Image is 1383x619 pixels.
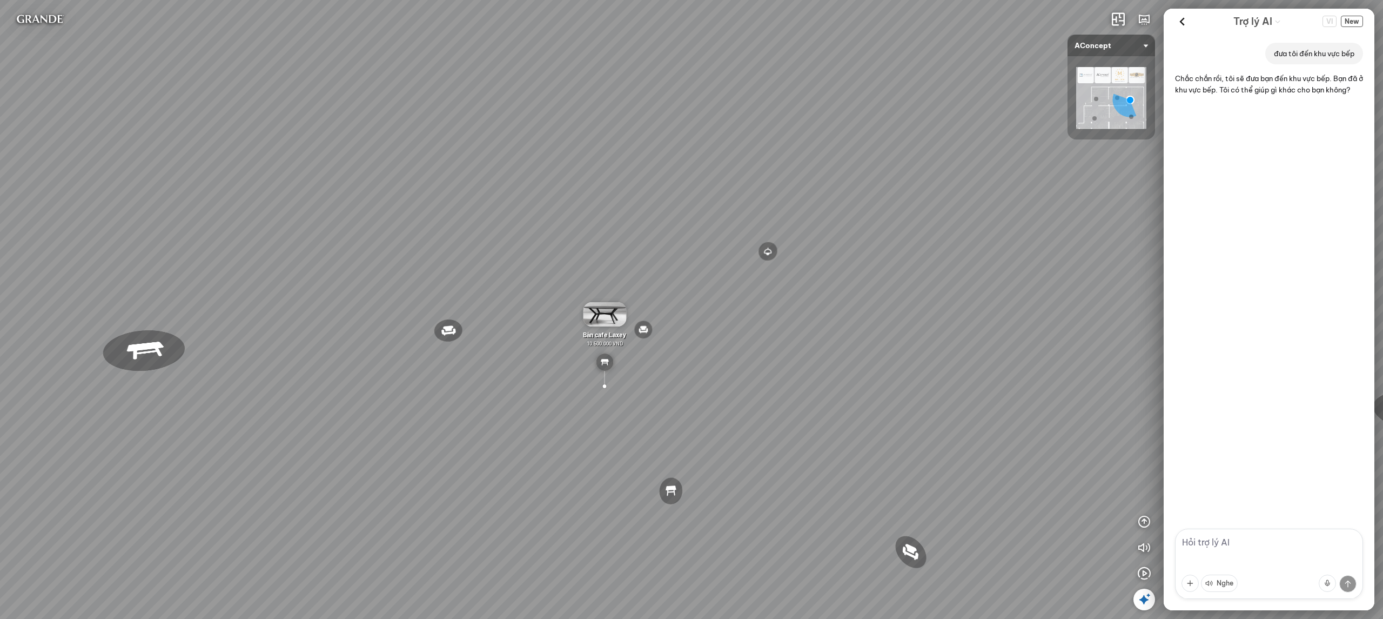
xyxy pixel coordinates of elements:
[1075,35,1148,56] span: AConcept
[1341,16,1363,27] button: New Chat
[1175,73,1363,95] p: Chắc chắn rồi, tôi sẽ đưa bạn đến khu vực bếp. Bạn đã ở khu vực bếp. Tôi có thể giúp gì khác cho ...
[1076,67,1146,129] img: AConcept_CTMHTJT2R6E4.png
[9,9,71,30] img: logo
[583,331,626,338] span: Bàn cafe Laxey
[596,354,613,371] img: table_YREKD739JCN6.svg
[1322,16,1337,27] span: VI
[1322,16,1337,27] button: Change language
[1233,13,1281,30] div: AI Guide options
[1233,14,1272,29] span: Trợ lý AI
[1274,48,1354,59] p: đưa tôi đến khu vực bếp
[1201,575,1238,592] button: Nghe
[583,302,626,327] img: B_n_cafe_Laxey_4XGWNAEYRY6G.gif
[1341,16,1363,27] span: New
[587,340,623,347] span: 10.500.000 VND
